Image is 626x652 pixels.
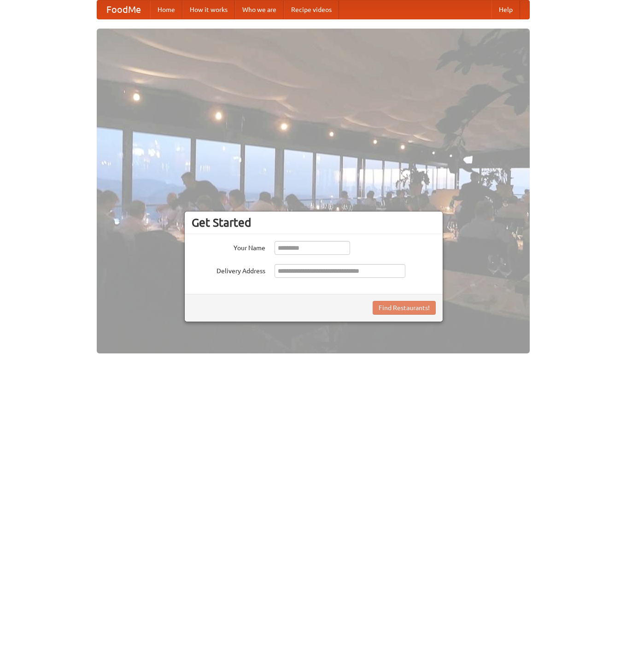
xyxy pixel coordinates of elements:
[235,0,284,19] a: Who we are
[192,264,265,276] label: Delivery Address
[192,241,265,253] label: Your Name
[491,0,520,19] a: Help
[284,0,339,19] a: Recipe videos
[192,216,436,229] h3: Get Started
[182,0,235,19] a: How it works
[97,0,150,19] a: FoodMe
[150,0,182,19] a: Home
[373,301,436,315] button: Find Restaurants!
